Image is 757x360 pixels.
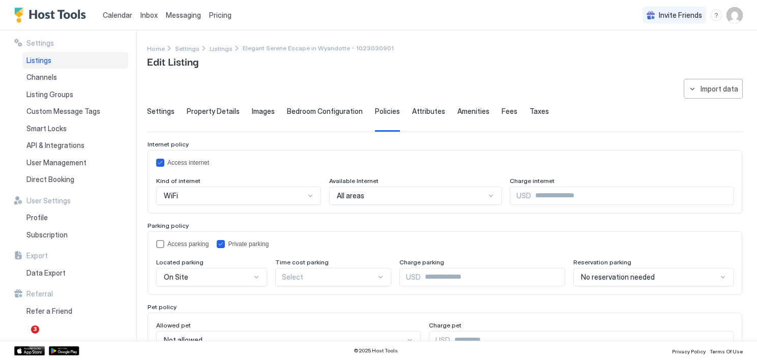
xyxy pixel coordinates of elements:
[210,43,232,53] a: Listings
[49,346,79,355] a: Google Play Store
[26,230,68,239] span: Subscription
[429,321,461,329] span: Charge pet
[164,191,178,200] span: WiFi
[287,107,363,116] span: Bedroom Configuration
[140,10,158,20] a: Inbox
[166,10,201,20] a: Messaging
[167,241,209,248] div: Access parking
[710,348,743,354] span: Terms Of Use
[26,213,48,222] span: Profile
[22,154,128,171] a: User Management
[217,240,269,248] div: policy.parkingPolicy.privateParking
[502,107,517,116] span: Fees
[412,107,445,116] span: Attributes
[22,86,128,103] a: Listing Groups
[252,107,275,116] span: Images
[148,303,177,311] span: Pet policy
[26,175,74,184] span: Direct Booking
[167,159,209,166] div: Access internet
[147,45,165,52] span: Home
[26,90,73,99] span: Listing Groups
[26,289,53,298] span: Referral
[435,336,450,345] span: USD
[166,11,201,19] span: Messaging
[209,11,231,20] span: Pricing
[531,187,733,204] input: Input Field
[26,251,48,260] span: Export
[22,303,128,320] a: Refer a Friend
[26,39,54,48] span: Settings
[22,137,128,154] a: API & Integrations
[26,141,84,150] span: API & Integrations
[210,45,232,52] span: Listings
[710,9,722,21] div: menu
[26,56,51,65] span: Listings
[10,325,35,350] iframe: Intercom live chat
[406,273,421,282] span: USD
[659,11,702,20] span: Invite Friends
[156,321,191,329] span: Allowed pet
[26,73,57,82] span: Channels
[510,177,555,185] span: Charge internet
[701,83,738,94] div: Import data
[22,120,128,137] a: Smart Locks
[457,107,489,116] span: Amenities
[337,191,364,200] span: All areas
[26,196,71,205] span: User Settings
[14,8,91,23] a: Host Tools Logo
[684,79,743,99] button: Import data
[516,191,531,200] span: USD
[148,140,189,148] span: Internet policy
[26,268,66,278] span: Data Export
[450,332,734,349] input: Input Field
[22,69,128,86] a: Channels
[22,264,128,282] a: Data Export
[22,226,128,244] a: Subscription
[210,43,232,53] div: Breadcrumb
[164,273,188,282] span: On Site
[148,222,189,229] span: Parking policy
[147,43,165,53] a: Home
[26,158,86,167] span: User Management
[26,307,72,316] span: Refer a Friend
[156,258,203,266] span: Located parking
[672,348,706,354] span: Privacy Policy
[22,171,128,188] a: Direct Booking
[22,209,128,226] a: Profile
[164,336,202,345] span: Not allowed
[672,345,706,356] a: Privacy Policy
[228,241,269,248] div: Private parking
[354,347,398,354] span: © 2025 Host Tools
[22,103,128,120] a: Custom Message Tags
[26,107,100,116] span: Custom Message Tags
[726,7,743,23] div: User profile
[140,11,158,19] span: Inbox
[31,325,39,334] span: 3
[103,11,132,19] span: Calendar
[147,43,165,53] div: Breadcrumb
[147,53,198,69] span: Edit Listing
[26,124,67,133] span: Smart Locks
[399,258,444,266] span: Charge parking
[14,346,45,355] a: App Store
[22,52,128,69] a: Listings
[156,177,200,185] span: Kind of internet
[530,107,549,116] span: Taxes
[175,43,199,53] a: Settings
[243,44,394,52] span: Breadcrumb
[573,258,631,266] span: Reservation parking
[156,240,209,248] div: policy.parkingPolicy.accessParking
[103,10,132,20] a: Calendar
[329,177,379,185] span: Available Internet
[275,258,329,266] span: Time cost parking
[710,345,743,356] a: Terms Of Use
[187,107,240,116] span: Property Details
[375,107,400,116] span: Policies
[156,159,734,167] div: policy.internetPolicy.accessInternet
[175,43,199,53] div: Breadcrumb
[421,268,565,286] input: Input Field
[175,45,199,52] span: Settings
